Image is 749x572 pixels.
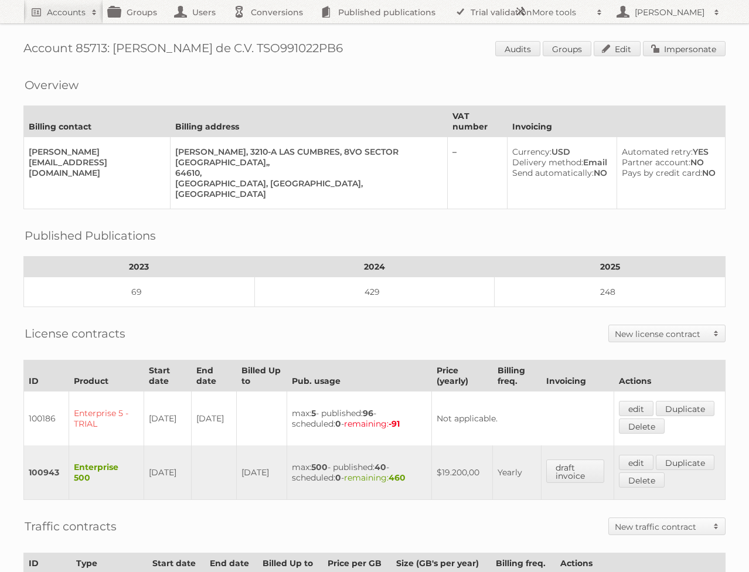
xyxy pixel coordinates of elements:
[47,6,86,18] h2: Accounts
[431,445,492,500] td: $19.200,00
[546,459,604,483] a: draft invoice
[512,157,607,168] div: Email
[24,445,69,500] td: 100943
[622,157,716,168] div: NO
[493,445,542,500] td: Yearly
[615,328,707,340] h2: New license contract
[512,157,583,168] span: Delivery method:
[144,445,192,500] td: [DATE]
[25,227,156,244] h2: Published Publications
[495,41,540,56] a: Audits
[622,168,716,178] div: NO
[622,147,716,157] div: YES
[29,147,161,157] div: [PERSON_NAME]
[171,106,448,137] th: Billing address
[495,277,726,307] td: 248
[431,360,492,391] th: Price (yearly)
[542,360,614,391] th: Invoicing
[543,41,591,56] a: Groups
[389,472,406,483] strong: 460
[23,41,726,59] h1: Account 85713: [PERSON_NAME] de C.V. TSO991022PB6
[24,391,69,446] td: 100186
[643,41,726,56] a: Impersonate
[512,147,551,157] span: Currency:
[619,455,653,470] a: edit
[512,168,594,178] span: Send automatically:
[344,472,406,483] span: remaining:
[144,391,192,446] td: [DATE]
[656,401,714,416] a: Duplicate
[25,517,117,535] h2: Traffic contracts
[707,518,725,534] span: Toggle
[287,360,432,391] th: Pub. usage
[431,391,614,446] td: Not applicable.
[335,418,341,429] strong: 0
[532,6,591,18] h2: More tools
[24,277,255,307] td: 69
[656,455,714,470] a: Duplicate
[175,178,438,189] div: [GEOGRAPHIC_DATA], [GEOGRAPHIC_DATA],
[287,391,432,446] td: max: - published: - scheduled: -
[512,168,607,178] div: NO
[609,325,725,342] a: New license contract
[254,277,494,307] td: 429
[25,76,79,94] h2: Overview
[507,106,725,137] th: Invoicing
[144,360,192,391] th: Start date
[594,41,641,56] a: Edit
[335,472,341,483] strong: 0
[448,137,508,209] td: –
[619,418,665,434] a: Delete
[24,106,171,137] th: Billing contact
[311,408,316,418] strong: 5
[192,391,237,446] td: [DATE]
[237,445,287,500] td: [DATE]
[24,257,255,277] th: 2023
[614,360,725,391] th: Actions
[619,401,653,416] a: edit
[622,147,693,157] span: Automated retry:
[448,106,508,137] th: VAT number
[389,418,400,429] strong: -91
[707,325,725,342] span: Toggle
[69,445,144,500] td: Enterprise 500
[363,408,373,418] strong: 96
[615,521,707,533] h2: New traffic contract
[175,189,438,199] div: [GEOGRAPHIC_DATA]
[632,6,708,18] h2: [PERSON_NAME]
[609,518,725,534] a: New traffic contract
[493,360,542,391] th: Billing freq.
[622,168,702,178] span: Pays by credit card:
[24,360,69,391] th: ID
[237,360,287,391] th: Billed Up to
[622,157,690,168] span: Partner account:
[287,445,432,500] td: max: - published: - scheduled: -
[495,257,726,277] th: 2025
[619,472,665,488] a: Delete
[192,360,237,391] th: End date
[374,462,386,472] strong: 40
[69,391,144,446] td: Enterprise 5 - TRIAL
[29,157,161,178] div: [EMAIL_ADDRESS][DOMAIN_NAME]
[512,147,607,157] div: USD
[175,147,438,168] div: [PERSON_NAME], 3210-A LAS CUMBRES, 8VO SECTOR [GEOGRAPHIC_DATA],,
[254,257,494,277] th: 2024
[69,360,144,391] th: Product
[25,325,125,342] h2: License contracts
[311,462,328,472] strong: 500
[344,418,400,429] span: remaining:
[175,168,438,178] div: 64610,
